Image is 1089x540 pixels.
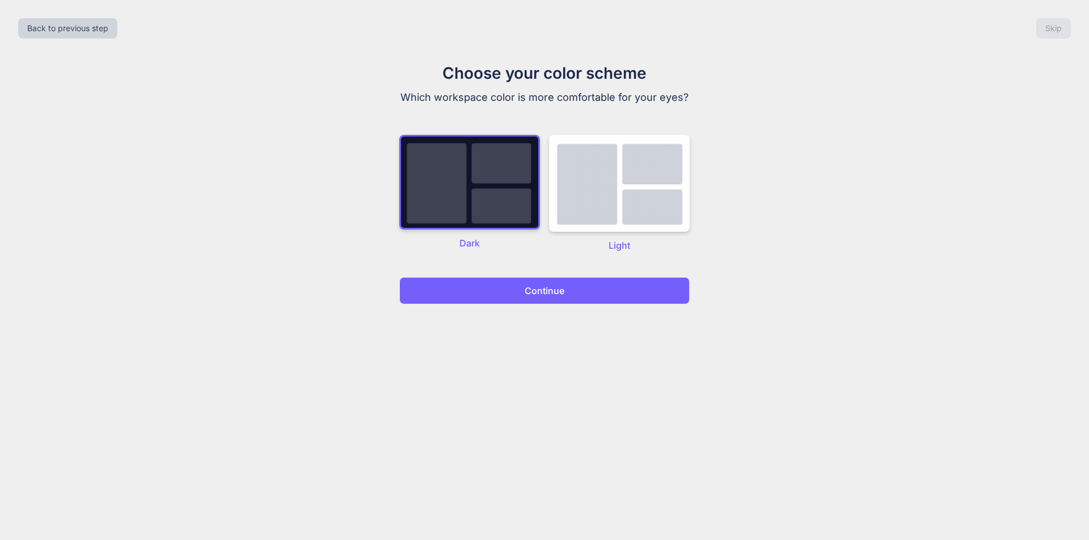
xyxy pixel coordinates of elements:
button: Skip [1036,18,1071,39]
button: Back to previous step [18,18,117,39]
img: dark [399,135,540,229]
h1: Choose your color scheme [354,61,735,85]
p: Dark [399,236,540,250]
p: Which workspace color is more comfortable for your eyes? [354,90,735,105]
p: Continue [525,284,564,297]
p: Light [549,239,690,252]
button: Continue [399,277,690,304]
img: dark [549,135,690,232]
